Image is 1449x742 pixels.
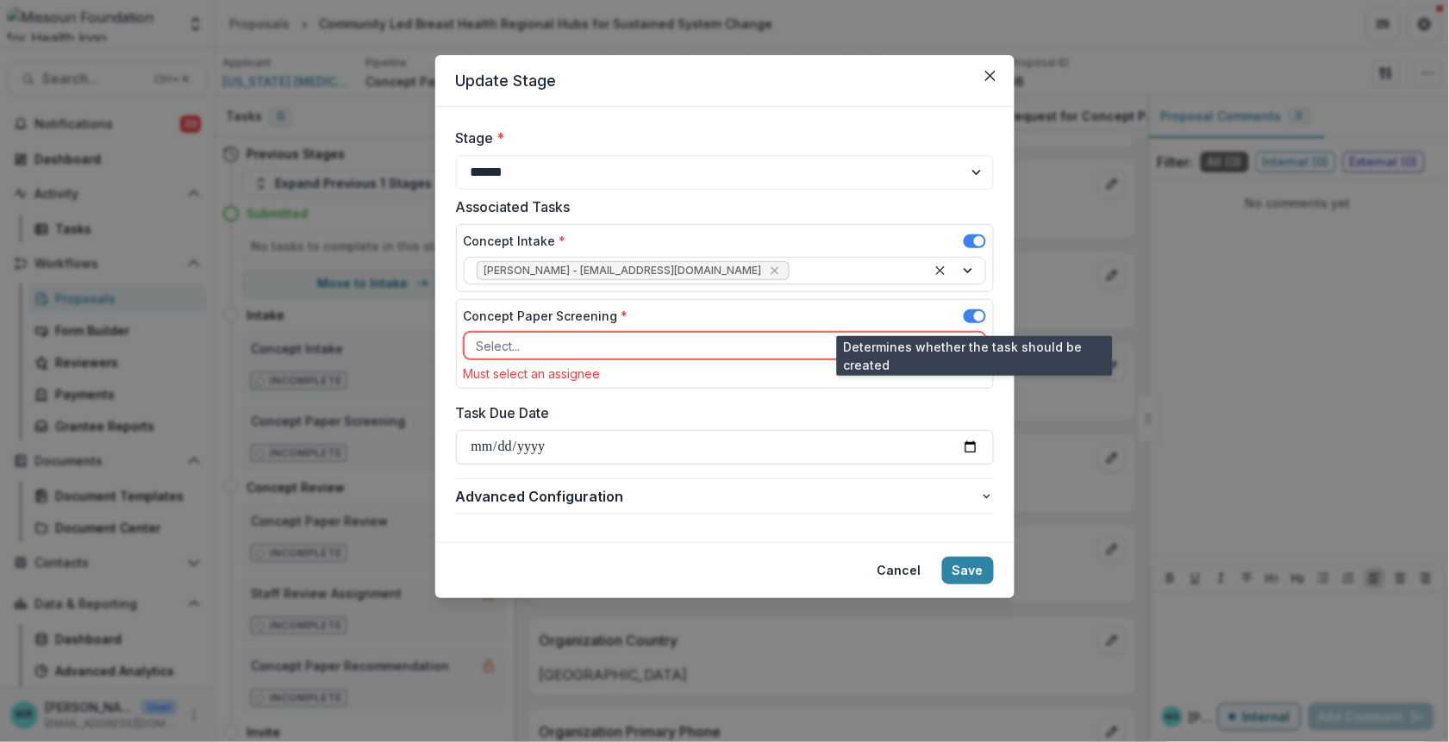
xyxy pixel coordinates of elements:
div: Clear selected options [930,260,951,281]
label: Concept Paper Screening [464,307,628,325]
label: Associated Tasks [456,196,984,217]
label: Concept Intake [464,232,566,250]
span: [PERSON_NAME] - [EMAIL_ADDRESS][DOMAIN_NAME] [484,265,762,277]
button: Advanced Configuration [456,479,994,514]
button: Cancel [867,557,932,584]
div: Remove Wendy Rohrbach - wrohrbach@mffh.org [766,262,784,279]
span: Advanced Configuration [456,486,980,507]
label: Stage [456,128,984,148]
header: Update Stage [435,55,1015,107]
button: Save [942,557,994,584]
button: Close [977,62,1004,90]
label: Task Due Date [456,402,984,423]
div: Must select an assignee [464,366,986,381]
